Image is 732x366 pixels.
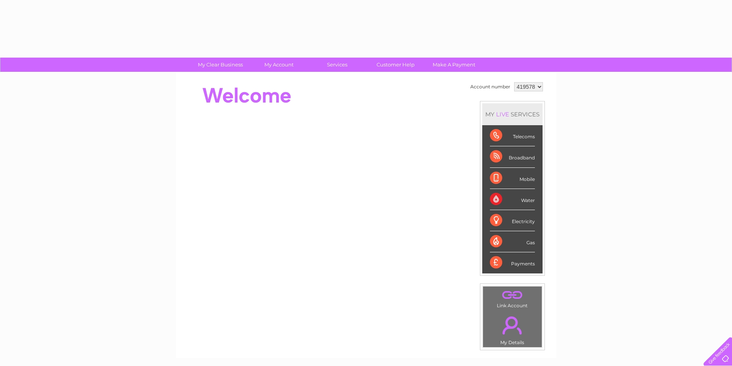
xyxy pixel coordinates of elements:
a: . [485,312,540,339]
td: Account number [468,80,512,93]
a: My Account [247,58,310,72]
div: Broadband [490,146,535,167]
div: Electricity [490,210,535,231]
div: Water [490,189,535,210]
a: Customer Help [364,58,427,72]
div: Mobile [490,168,535,189]
td: Link Account [483,286,542,310]
a: My Clear Business [189,58,252,72]
a: . [485,288,540,302]
a: Services [305,58,369,72]
td: My Details [483,310,542,348]
div: MY SERVICES [482,103,543,125]
div: Telecoms [490,125,535,146]
div: Payments [490,252,535,273]
div: Gas [490,231,535,252]
a: Make A Payment [422,58,486,72]
div: LIVE [495,111,511,118]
